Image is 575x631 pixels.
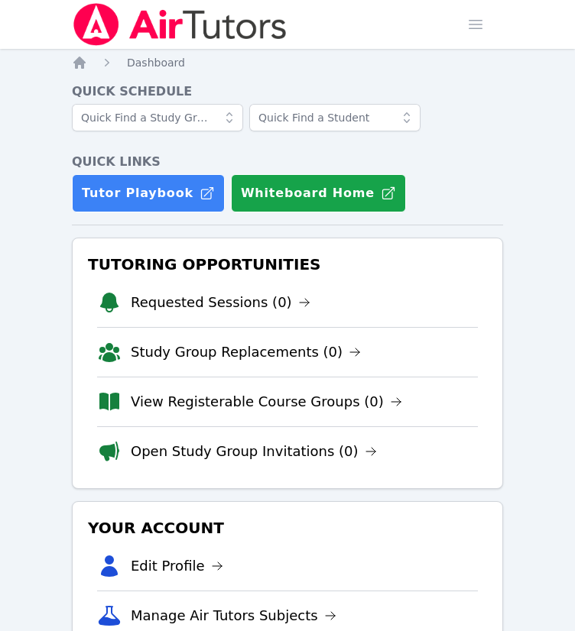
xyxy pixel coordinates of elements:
input: Quick Find a Study Group [72,104,243,131]
img: Air Tutors [72,3,288,46]
a: Edit Profile [131,555,223,577]
a: Requested Sessions (0) [131,292,310,313]
a: Manage Air Tutors Subjects [131,605,336,626]
a: Dashboard [127,55,185,70]
a: Tutor Playbook [72,174,225,212]
input: Quick Find a Student [249,104,421,131]
button: Whiteboard Home [231,174,406,212]
h4: Quick Links [72,153,503,171]
a: Open Study Group Invitations (0) [131,441,377,462]
a: View Registerable Course Groups (0) [131,391,402,413]
h3: Tutoring Opportunities [85,251,490,278]
h3: Your Account [85,514,490,542]
nav: Breadcrumb [72,55,503,70]
a: Study Group Replacements (0) [131,341,361,363]
h4: Quick Schedule [72,83,503,101]
span: Dashboard [127,57,185,69]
